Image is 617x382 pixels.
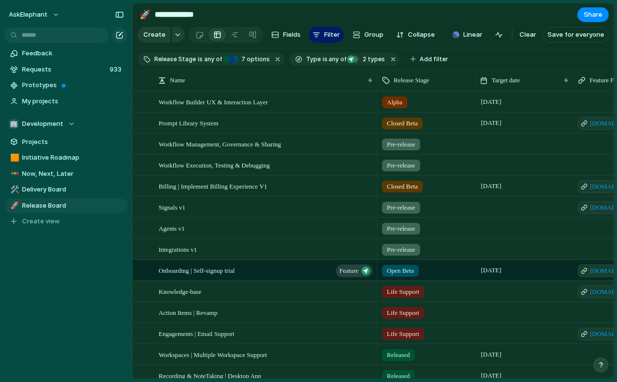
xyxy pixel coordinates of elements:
[5,135,127,149] a: Projects
[137,7,153,23] button: 🚀
[360,55,385,64] span: types
[478,349,504,360] span: [DATE]
[159,201,186,213] span: Signals v1
[392,27,439,43] button: Collapse
[364,30,383,40] span: Group
[387,308,419,318] span: Life Support
[387,119,418,128] span: Closed Beta
[387,287,419,297] span: Life Support
[387,203,415,213] span: Pre-release
[360,55,368,63] span: 2
[267,27,305,43] button: Fields
[159,96,268,107] span: Workflow Builder UX & Interaction Layer
[394,75,429,85] span: Release Stage
[5,198,127,213] a: 🚀Release Board
[336,264,373,277] button: Feature
[577,7,609,22] button: Share
[198,55,203,64] span: is
[159,349,267,360] span: Workspaces | Multiple Workspace Support
[22,48,124,58] span: Feedback
[159,286,201,297] span: Knowledge-base
[520,30,536,40] span: Clear
[203,55,222,64] span: any of
[492,75,520,85] span: Target date
[10,200,17,211] div: 🚀
[159,180,267,191] span: Billing | Implement Billing Experience V1
[5,182,127,197] a: 🛠️Delivery Board
[9,10,47,20] span: AskElephant
[547,30,604,40] span: Save for everyone
[9,169,19,179] button: 🚥
[478,96,504,108] span: [DATE]
[143,30,166,40] span: Create
[159,370,261,381] span: Recording & NoteTaking | Desktop App
[9,119,19,129] div: 🏢
[463,30,482,40] span: Linear
[308,27,344,43] button: Filter
[387,329,419,339] span: Life Support
[5,117,127,131] button: 🏢Development
[159,264,235,276] span: Onboarding | Self-signup trial
[543,27,609,43] button: Save for everyone
[22,185,124,194] span: Delivery Board
[5,46,127,61] a: Feedback
[22,96,124,106] span: My projects
[387,182,418,191] span: Closed Beta
[10,184,17,195] div: 🛠️
[22,201,124,211] span: Release Board
[9,185,19,194] button: 🛠️
[159,222,185,234] span: Agents v1
[321,54,349,65] button: isany of
[9,153,19,163] button: 🟧
[387,245,415,255] span: Pre-release
[478,370,504,382] span: [DATE]
[223,54,272,65] button: 7 options
[10,168,17,179] div: 🚥
[328,55,347,64] span: any of
[22,153,124,163] span: Initiative Roadmap
[348,27,388,43] button: Group
[5,167,127,181] a: 🚥Now, Next, Later
[387,97,403,107] span: Alpha
[347,54,387,65] button: 2 types
[387,350,410,360] span: Released
[159,243,197,255] span: Integrations v1
[584,10,602,20] span: Share
[22,169,124,179] span: Now, Next, Later
[387,266,414,276] span: Open Beta
[324,30,340,40] span: Filter
[449,27,486,42] button: Linear
[306,55,321,64] span: Type
[159,328,235,339] span: Engagements | Email Support
[238,55,247,63] span: 7
[22,216,60,226] span: Create view
[387,161,415,170] span: Pre-release
[138,27,170,43] button: Create
[5,214,127,229] button: Create view
[387,224,415,234] span: Pre-release
[387,140,415,149] span: Pre-release
[323,55,328,64] span: is
[5,62,127,77] a: Requests933
[5,94,127,109] a: My projects
[478,180,504,192] span: [DATE]
[5,150,127,165] a: 🟧Initiative Roadmap
[420,55,448,64] span: Add filter
[22,137,124,147] span: Projects
[5,78,127,93] a: Prototypes
[9,201,19,211] button: 🚀
[159,159,270,170] span: Workflow Execution, Testing & Debugging
[478,117,504,129] span: [DATE]
[170,75,185,85] span: Name
[196,54,224,65] button: isany of
[238,55,270,64] span: options
[4,7,65,23] button: AskElephant
[22,119,63,129] span: Development
[478,264,504,276] span: [DATE]
[339,264,358,278] span: Feature
[283,30,301,40] span: Fields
